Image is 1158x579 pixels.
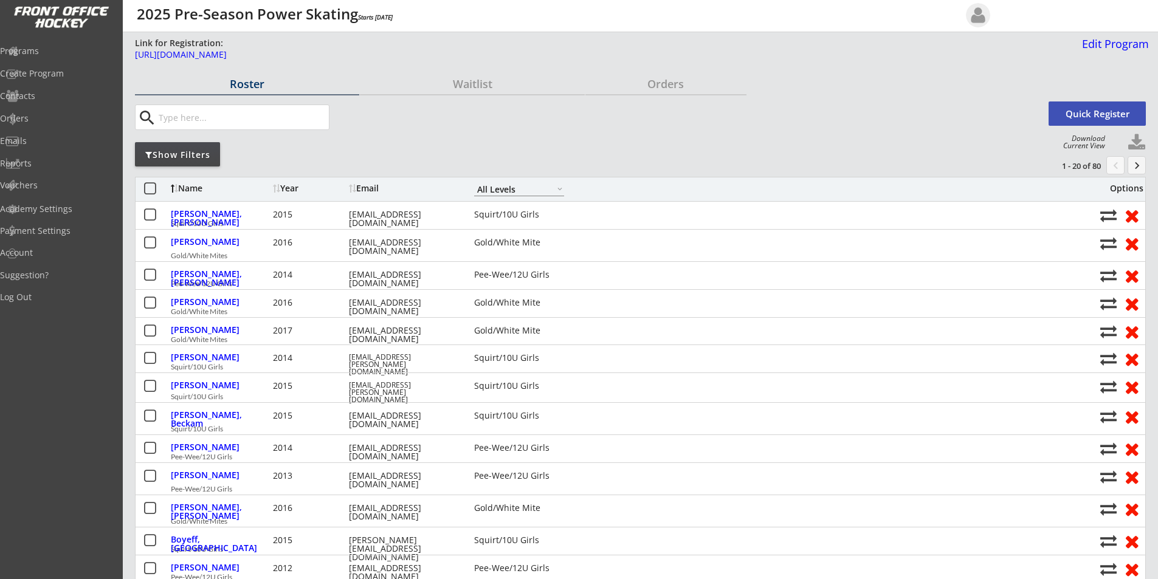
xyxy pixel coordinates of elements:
div: Squirt/10U Girls [474,382,564,390]
div: 2015 [273,411,346,420]
div: [EMAIL_ADDRESS][PERSON_NAME][DOMAIN_NAME] [349,382,458,403]
div: [EMAIL_ADDRESS][DOMAIN_NAME] [349,471,458,488]
div: Gold/White Mite [474,326,564,335]
div: Options [1100,184,1143,193]
div: 2014 [273,354,346,362]
div: 2016 [273,298,346,307]
div: Pee-Wee/12U Girls [474,471,564,480]
div: [PERSON_NAME] [171,381,270,389]
div: 2016 [273,238,346,247]
div: 2012 [273,564,346,572]
div: [PERSON_NAME] [171,238,270,246]
div: [EMAIL_ADDRESS][DOMAIN_NAME] [349,298,458,315]
button: chevron_left [1106,156,1125,174]
div: Squirt/10U Girls [474,536,564,544]
div: 2014 [273,270,346,279]
div: Link for Registration: [135,37,225,49]
button: Remove from roster (no refund) [1120,499,1143,518]
div: [EMAIL_ADDRESS][DOMAIN_NAME] [349,444,458,461]
button: Move player [1100,379,1117,395]
div: [PERSON_NAME] [171,298,270,306]
button: Move player [1100,501,1117,517]
button: Remove from roster (no refund) [1120,467,1143,486]
div: Year [273,184,346,193]
div: [EMAIL_ADDRESS][DOMAIN_NAME] [349,210,458,227]
div: Orders [585,78,746,89]
div: 2015 [273,536,346,544]
button: Move player [1100,267,1117,284]
div: Pee-Wee/12U Girls [171,485,1094,493]
button: Move player [1100,295,1117,312]
button: Remove from roster (no refund) [1120,322,1143,341]
div: [PERSON_NAME] [171,563,270,572]
div: [PERSON_NAME][EMAIL_ADDRESS][DOMAIN_NAME] [349,536,458,561]
button: Remove from roster (no refund) [1120,439,1143,458]
button: Move player [1100,235,1117,252]
div: Gold/White Mite [474,298,564,307]
div: Pee-Wee/12U Girls [474,270,564,279]
div: Gold/White Mite [474,238,564,247]
button: Remove from roster (no refund) [1120,266,1143,285]
em: Starts [DATE] [358,13,393,21]
div: 2015 [273,210,346,219]
div: Roster [135,78,359,89]
a: [URL][DOMAIN_NAME] [135,50,748,66]
button: Click to download full roster. Your browser settings may try to block it, check your security set... [1128,134,1146,152]
button: Remove from roster (no refund) [1120,407,1143,426]
button: Remove from roster (no refund) [1120,377,1143,396]
button: Remove from roster (no refund) [1120,532,1143,550]
div: Gold/White Mite [474,504,564,512]
button: Move player [1100,440,1117,457]
div: [PERSON_NAME] [171,353,270,361]
div: Squirt/10U Girls [474,210,564,219]
div: [PERSON_NAME], [PERSON_NAME] [171,503,270,520]
div: Pee-Wee/12U Girls [474,564,564,572]
div: Waitlist [360,78,584,89]
div: [PERSON_NAME] [171,326,270,334]
div: [EMAIL_ADDRESS][DOMAIN_NAME] [349,238,458,255]
div: Email [349,184,458,193]
div: [PERSON_NAME], [PERSON_NAME] [171,270,270,287]
button: Remove from roster (no refund) [1120,234,1143,253]
button: Move player [1100,468,1117,485]
button: Remove from roster (no refund) [1120,294,1143,313]
div: Pee-Wee/12U Girls [474,444,564,452]
button: Move player [1100,351,1117,367]
button: Remove from roster (no refund) [1120,560,1143,578]
div: [URL][DOMAIN_NAME] [135,50,748,59]
button: Move player [1100,561,1117,577]
div: 2017 [273,326,346,335]
div: [EMAIL_ADDRESS][DOMAIN_NAME] [349,326,458,343]
button: keyboard_arrow_right [1128,156,1146,174]
div: 2013 [273,471,346,480]
div: 2016 [273,504,346,512]
div: Gold/White Mites [171,308,1094,315]
button: Remove from roster (no refund) [1120,349,1143,368]
button: Move player [1100,207,1117,224]
div: Squirt/10U Girls [474,411,564,420]
div: Name [171,184,270,193]
div: [EMAIL_ADDRESS][PERSON_NAME][DOMAIN_NAME] [349,354,458,375]
a: Edit Program [1077,38,1149,60]
div: Gold/White Mites [171,518,1094,525]
button: Remove from roster (no refund) [1120,206,1143,225]
div: 2015 [273,382,346,390]
div: [EMAIL_ADDRESS][DOMAIN_NAME] [349,504,458,521]
div: Pee-Wee/12U Girls [171,280,1094,287]
div: Squirt/10U Girls [171,425,1094,433]
div: Pee-Wee/12U Girls [171,453,1094,461]
button: Quick Register [1049,101,1146,126]
div: Download Current View [1057,135,1105,149]
div: [PERSON_NAME] [171,443,270,451]
div: Boyeff, [GEOGRAPHIC_DATA] [171,535,270,552]
div: Squirt/10U Girls [171,363,1094,371]
div: Gold/White Mites [171,252,1094,259]
div: 2014 [273,444,346,452]
div: [EMAIL_ADDRESS][DOMAIN_NAME] [349,270,458,287]
div: [PERSON_NAME], [PERSON_NAME] [171,210,270,227]
div: Squirt/10U Girls [474,354,564,362]
div: Squirt/10U Girls [171,393,1094,400]
div: Squirt/10U Girls [171,220,1094,227]
div: [PERSON_NAME], Beckam [171,411,270,428]
div: [PERSON_NAME] [171,471,270,479]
